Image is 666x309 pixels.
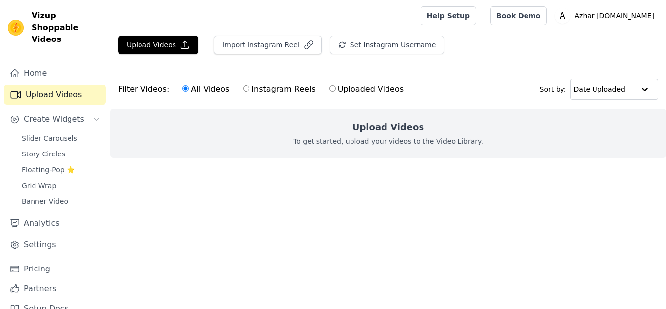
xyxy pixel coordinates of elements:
[570,7,658,25] p: Azhar [DOMAIN_NAME]
[118,36,198,54] button: Upload Videos
[214,36,322,54] button: Import Instagram Reel
[4,279,106,299] a: Partners
[182,83,230,96] label: All Videos
[4,110,106,129] button: Create Widgets
[22,181,56,191] span: Grid Wrap
[330,36,444,54] button: Set Instagram Username
[16,131,106,145] a: Slider Carousels
[22,196,68,206] span: Banner Video
[4,63,106,83] a: Home
[352,120,424,134] h2: Upload Videos
[243,83,315,96] label: Instagram Reels
[16,163,106,177] a: Floating-Pop ⭐
[16,179,106,193] a: Grid Wrap
[16,194,106,208] a: Banner Video
[540,79,659,100] div: Sort by:
[293,136,483,146] p: To get started, upload your videos to the Video Library.
[32,10,102,45] span: Vizup Shoppable Videos
[4,235,106,255] a: Settings
[560,11,566,21] text: A
[243,85,249,92] input: Instagram Reels
[4,85,106,105] a: Upload Videos
[22,165,75,175] span: Floating-Pop ⭐
[182,85,189,92] input: All Videos
[329,85,336,92] input: Uploaded Videos
[555,7,658,25] button: A Azhar [DOMAIN_NAME]
[8,20,24,36] img: Vizup
[4,213,106,233] a: Analytics
[329,83,404,96] label: Uploaded Videos
[421,6,476,25] a: Help Setup
[22,149,65,159] span: Story Circles
[22,133,77,143] span: Slider Carousels
[16,147,106,161] a: Story Circles
[24,114,84,125] span: Create Widgets
[490,6,547,25] a: Book Demo
[4,259,106,279] a: Pricing
[118,78,409,101] div: Filter Videos:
